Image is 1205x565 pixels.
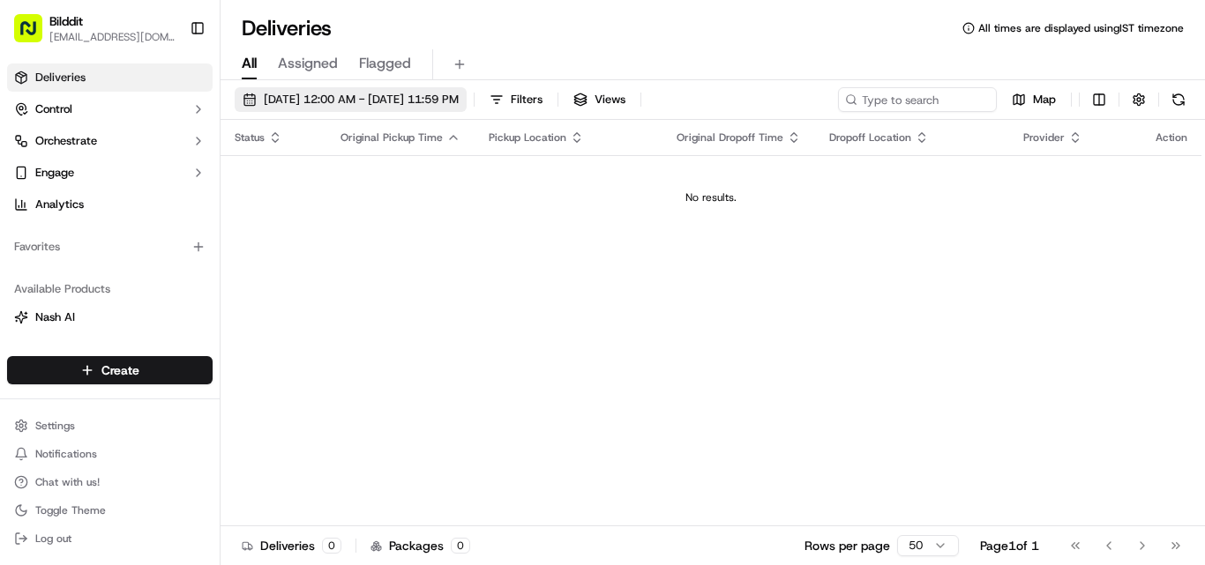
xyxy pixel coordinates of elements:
[805,537,890,554] p: Rows per page
[7,233,213,261] div: Favorites
[35,165,74,181] span: Engage
[35,341,61,357] span: Fleet
[565,87,633,112] button: Views
[7,356,213,384] button: Create
[35,419,75,433] span: Settings
[451,538,470,554] div: 0
[14,309,206,325] a: Nash AI
[1023,130,1065,145] span: Provider
[370,537,470,554] div: Packages
[595,92,625,108] span: Views
[7,442,213,466] button: Notifications
[35,475,100,489] span: Chat with us!
[14,341,206,357] a: Fleet
[228,190,1194,204] div: No results.
[978,21,1184,35] span: All times are displayed using IST timezone
[7,63,213,92] a: Deliveries
[7,498,213,523] button: Toggle Theme
[35,309,75,325] span: Nash AI
[101,361,139,379] span: Create
[7,470,213,494] button: Chat with us!
[35,133,97,149] span: Orchestrate
[242,53,257,74] span: All
[7,95,213,123] button: Control
[49,12,83,30] button: Bilddit
[35,447,97,461] span: Notifications
[489,130,566,145] span: Pickup Location
[235,130,265,145] span: Status
[322,538,341,554] div: 0
[1166,87,1191,112] button: Refresh
[7,526,213,551] button: Log out
[35,197,84,212] span: Analytics
[1156,130,1187,145] div: Action
[829,130,911,145] span: Dropoff Location
[242,14,332,42] h1: Deliveries
[7,7,183,49] button: Bilddit[EMAIL_ADDRESS][DOMAIN_NAME]
[35,503,106,517] span: Toggle Theme
[7,127,213,155] button: Orchestrate
[235,87,467,112] button: [DATE] 12:00 AM - [DATE] 11:59 PM
[35,532,71,546] span: Log out
[264,92,459,108] span: [DATE] 12:00 AM - [DATE] 11:59 PM
[677,130,783,145] span: Original Dropoff Time
[35,101,72,117] span: Control
[7,275,213,303] div: Available Products
[35,70,86,85] span: Deliveries
[359,53,411,74] span: Flagged
[242,537,341,554] div: Deliveries
[278,53,338,74] span: Assigned
[7,303,213,331] button: Nash AI
[7,159,213,187] button: Engage
[7,335,213,363] button: Fleet
[980,537,1039,554] div: Page 1 of 1
[7,413,213,438] button: Settings
[482,87,550,112] button: Filters
[838,87,997,112] input: Type to search
[341,130,443,145] span: Original Pickup Time
[49,30,176,44] button: [EMAIL_ADDRESS][DOMAIN_NAME]
[1004,87,1064,112] button: Map
[511,92,543,108] span: Filters
[1033,92,1056,108] span: Map
[7,190,213,219] a: Analytics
